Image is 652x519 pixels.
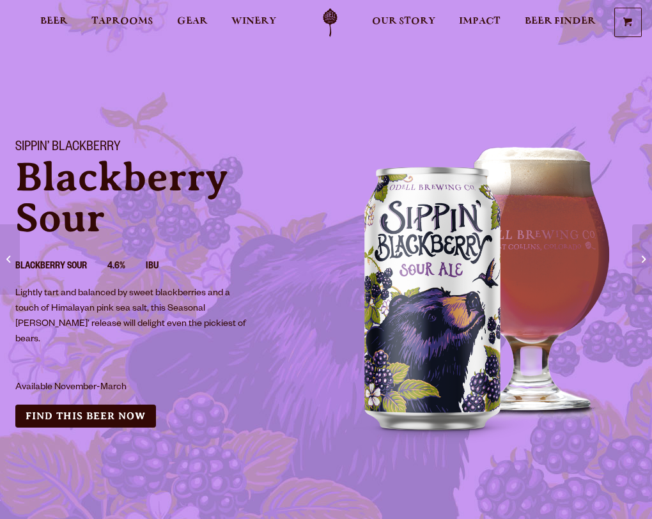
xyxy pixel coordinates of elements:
a: Winery [223,8,284,37]
li: IBU [146,259,179,275]
p: Blackberry Sour [15,157,311,238]
a: Taprooms [83,8,161,37]
span: Winery [231,16,276,26]
p: Available November-March [15,380,252,396]
span: Our Story [372,16,435,26]
a: Beer [32,8,76,37]
span: Taprooms [91,16,153,26]
a: Impact [451,8,509,37]
a: Beer Finder [516,8,604,37]
a: Odell Home [306,8,354,37]
span: Gear [177,16,208,26]
li: Blackberry Sour [15,259,107,275]
li: 4.6% [107,259,146,275]
h1: Sippin’ Blackberry [15,140,311,157]
span: Beer Finder [525,16,596,26]
span: Beer [40,16,68,26]
span: Lightly tart and balanced by sweet blackberries and a touch of Himalayan pink sea salt, this Seas... [15,289,246,345]
a: Our Story [364,8,444,37]
a: Find this Beer Now [15,405,156,428]
span: Impact [459,16,501,26]
a: Gear [169,8,216,37]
